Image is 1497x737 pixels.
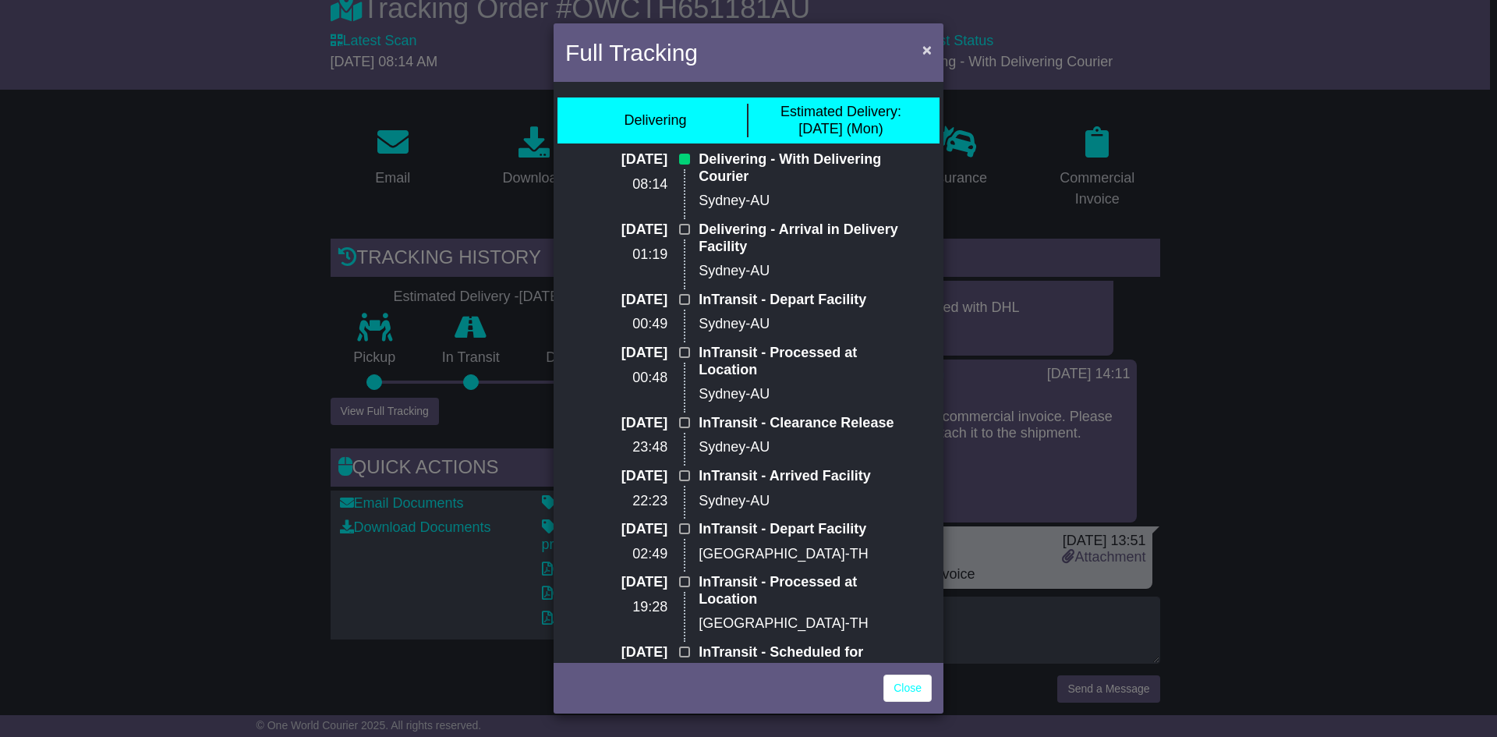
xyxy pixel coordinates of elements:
[584,345,667,362] p: [DATE]
[699,151,913,185] p: Delivering - With Delivering Courier
[915,34,940,66] button: Close
[584,468,667,485] p: [DATE]
[699,221,913,255] p: Delivering - Arrival in Delivery Facility
[699,468,913,485] p: InTransit - Arrived Facility
[584,221,667,239] p: [DATE]
[584,151,667,168] p: [DATE]
[699,521,913,538] p: InTransit - Depart Facility
[699,345,913,378] p: InTransit - Processed at Location
[922,41,932,58] span: ×
[584,292,667,309] p: [DATE]
[699,574,913,608] p: InTransit - Processed at Location
[780,104,901,137] div: [DATE] (Mon)
[883,675,932,702] a: Close
[699,644,913,678] p: InTransit - Scheduled for Movement
[699,292,913,309] p: InTransit - Depart Facility
[565,35,698,70] h4: Full Tracking
[584,644,667,661] p: [DATE]
[780,104,901,119] span: Estimated Delivery:
[584,493,667,510] p: 22:23
[584,316,667,333] p: 00:49
[584,246,667,264] p: 01:19
[699,316,913,333] p: Sydney-AU
[584,439,667,456] p: 23:48
[624,112,686,129] div: Delivering
[584,415,667,432] p: [DATE]
[584,574,667,591] p: [DATE]
[584,370,667,387] p: 00:48
[584,546,667,563] p: 02:49
[584,176,667,193] p: 08:14
[699,493,913,510] p: Sydney-AU
[584,521,667,538] p: [DATE]
[699,415,913,432] p: InTransit - Clearance Release
[699,386,913,403] p: Sydney-AU
[699,546,913,563] p: [GEOGRAPHIC_DATA]-TH
[699,193,913,210] p: Sydney-AU
[699,439,913,456] p: Sydney-AU
[584,599,667,616] p: 19:28
[699,263,913,280] p: Sydney-AU
[699,615,913,632] p: [GEOGRAPHIC_DATA]-TH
